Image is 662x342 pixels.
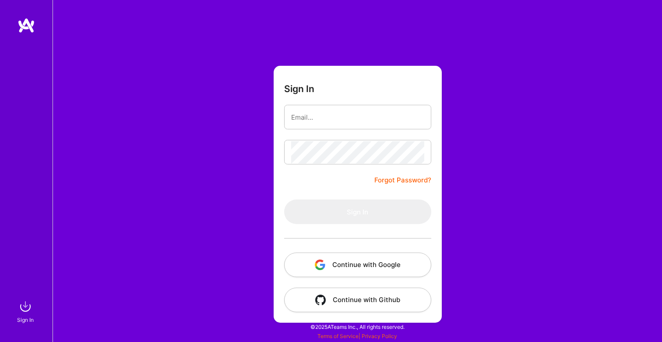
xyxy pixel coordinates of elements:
[317,333,359,339] a: Terms of Service
[284,199,431,224] button: Sign In
[362,333,397,339] a: Privacy Policy
[284,83,314,94] h3: Sign In
[284,288,431,312] button: Continue with Github
[18,18,35,33] img: logo
[317,333,397,339] span: |
[315,260,325,270] img: icon
[291,106,424,128] input: Email...
[315,295,326,305] img: icon
[284,253,431,277] button: Continue with Google
[17,298,34,315] img: sign in
[374,175,431,185] a: Forgot Password?
[53,316,662,338] div: © 2025 ATeams Inc., All rights reserved.
[18,298,34,324] a: sign inSign In
[17,315,34,324] div: Sign In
